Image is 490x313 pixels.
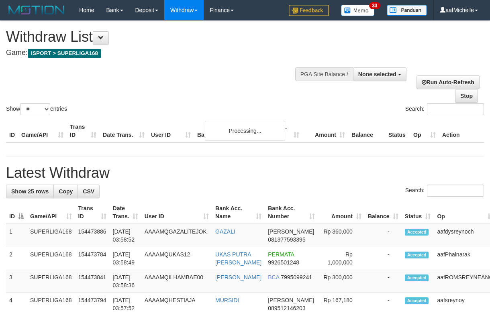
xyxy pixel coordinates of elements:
[353,67,406,81] button: None selected
[268,274,279,280] span: BCA
[215,274,261,280] a: [PERSON_NAME]
[405,229,429,236] span: Accepted
[405,103,484,115] label: Search:
[6,165,484,181] h1: Latest Withdraw
[141,224,212,247] td: AAAAMQGAZALITEJOK
[405,274,429,281] span: Accepted
[265,201,318,224] th: Bank Acc. Number: activate to sort column ascending
[365,270,402,293] td: -
[302,120,348,142] th: Amount
[6,103,67,115] label: Show entries
[78,185,100,198] a: CSV
[385,120,410,142] th: Status
[75,201,110,224] th: Trans ID: activate to sort column ascending
[268,297,314,303] span: [PERSON_NAME]
[205,121,285,141] div: Processing...
[365,247,402,270] td: -
[11,188,49,195] span: Show 25 rows
[110,270,141,293] td: [DATE] 03:58:36
[215,251,261,266] a: UKAS PUTRA [PERSON_NAME]
[27,247,75,270] td: SUPERLIGA168
[416,75,480,89] a: Run Auto-Refresh
[405,297,429,304] span: Accepted
[268,259,299,266] span: Copy 9926501248 to clipboard
[215,297,239,303] a: MURSIDI
[67,120,100,142] th: Trans ID
[365,201,402,224] th: Balance: activate to sort column ascending
[6,224,27,247] td: 1
[6,29,318,45] h1: Withdraw List
[141,247,212,270] td: AAAAMQUKAS12
[268,305,305,311] span: Copy 089512146203 to clipboard
[27,201,75,224] th: Game/API: activate to sort column ascending
[75,224,110,247] td: 154473886
[110,224,141,247] td: [DATE] 03:58:52
[318,201,365,224] th: Amount: activate to sort column ascending
[455,89,478,103] a: Stop
[410,120,439,142] th: Op
[289,5,329,16] img: Feedback.jpg
[20,103,50,115] select: Showentries
[110,201,141,224] th: Date Trans.: activate to sort column ascending
[148,120,194,142] th: User ID
[405,185,484,197] label: Search:
[6,247,27,270] td: 2
[348,120,385,142] th: Balance
[318,270,365,293] td: Rp 300,000
[100,120,148,142] th: Date Trans.
[281,274,312,280] span: Copy 7995099241 to clipboard
[369,2,380,9] span: 33
[341,5,375,16] img: Button%20Memo.svg
[358,71,396,77] span: None selected
[427,185,484,197] input: Search:
[75,270,110,293] td: 154473841
[18,120,67,142] th: Game/API
[405,252,429,258] span: Accepted
[110,247,141,270] td: [DATE] 03:58:49
[318,247,365,270] td: Rp 1,000,000
[6,49,318,57] h4: Game:
[439,120,484,142] th: Action
[257,120,302,142] th: Bank Acc. Number
[28,49,101,58] span: ISPORT > SUPERLIGA168
[6,4,67,16] img: MOTION_logo.png
[83,188,94,195] span: CSV
[27,224,75,247] td: SUPERLIGA168
[53,185,78,198] a: Copy
[141,270,212,293] td: AAAAMQILHAMBAE00
[6,201,27,224] th: ID: activate to sort column descending
[295,67,353,81] div: PGA Site Balance /
[27,270,75,293] td: SUPERLIGA168
[6,120,18,142] th: ID
[194,120,257,142] th: Bank Acc. Name
[141,201,212,224] th: User ID: activate to sort column ascending
[268,228,314,235] span: [PERSON_NAME]
[365,224,402,247] td: -
[75,247,110,270] td: 154473784
[402,201,434,224] th: Status: activate to sort column ascending
[212,201,265,224] th: Bank Acc. Name: activate to sort column ascending
[427,103,484,115] input: Search:
[318,224,365,247] td: Rp 360,000
[268,236,305,243] span: Copy 081377593395 to clipboard
[6,185,54,198] a: Show 25 rows
[215,228,235,235] a: GAZALI
[387,5,427,16] img: panduan.png
[59,188,73,195] span: Copy
[6,270,27,293] td: 3
[268,251,294,258] span: PERMATA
